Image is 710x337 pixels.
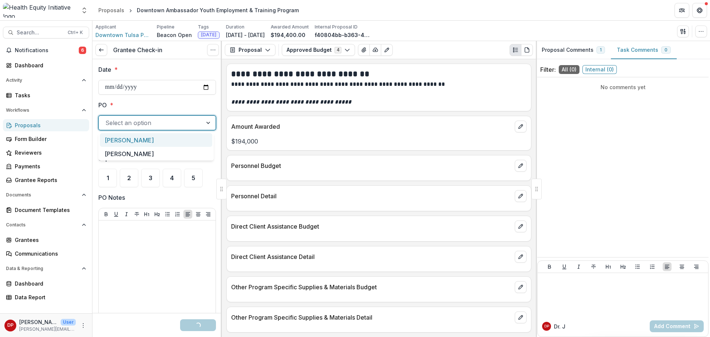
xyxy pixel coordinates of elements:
button: Align Right [204,210,213,219]
button: edit [515,281,527,293]
button: Open Documents [3,189,89,201]
span: 6 [79,47,86,54]
p: Personnel Detail [231,192,512,200]
p: Applicant [95,24,116,30]
div: Data Report [15,293,83,301]
a: Form Builder [3,133,89,145]
button: Align Left [183,210,192,219]
p: Direct Client Assistance Budget [231,222,512,231]
p: Direct Client Assistance Detail [231,252,512,261]
div: Dashboard [15,61,83,69]
span: 4 [170,175,174,181]
button: Open Workflows [3,104,89,116]
button: Open entity switcher [79,3,89,18]
span: Data & Reporting [6,266,79,271]
span: 5 [192,175,195,181]
nav: breadcrumb [95,5,302,16]
button: Align Center [677,262,686,271]
span: [DATE] [201,32,216,37]
p: Tags [198,24,209,30]
span: 2 [127,175,131,181]
button: Proposal [225,44,275,56]
div: Dr. Janel Pasley [544,324,549,328]
button: Align Left [663,262,672,271]
p: Other Program Specific Supplies & Materials Budget [231,283,512,291]
a: Proposals [3,119,89,131]
button: Heading 2 [619,262,628,271]
p: No comments yet [540,83,706,91]
p: Internal Proposal ID [315,24,358,30]
button: Edit as form [381,44,393,56]
div: Document Templates [15,206,83,214]
p: Amount Awarded [231,122,512,131]
a: Reviewers [3,146,89,159]
button: Heading 2 [153,210,162,219]
span: Workflows [6,108,79,113]
div: Select options list [98,133,214,161]
p: [DATE] - [DATE] [226,31,265,39]
button: Approved Budget4 [282,44,355,56]
div: Proposals [15,121,83,129]
div: [PERSON_NAME] [100,147,212,161]
div: Dr. Janel Pasley [7,323,14,328]
span: Contacts [6,222,79,228]
div: Grantee Reports [15,176,83,184]
p: Awarded Amount [271,24,309,30]
button: Get Help [692,3,707,18]
span: 0 [665,47,667,53]
button: edit [515,121,527,132]
p: $194,400.00 [271,31,305,39]
button: Underline [560,262,569,271]
button: Italicize [574,262,583,271]
div: [PERSON_NAME] [100,133,212,147]
button: Open Contacts [3,219,89,231]
button: Underline [112,210,121,219]
div: Form Builder [15,135,83,143]
button: View Attached Files [358,44,370,56]
div: Tasks [15,91,83,99]
span: 1 [600,47,602,53]
button: Bold [545,262,554,271]
div: Payments [15,162,83,170]
button: Align Right [692,262,701,271]
button: Open Activity [3,74,89,86]
button: Align Center [194,210,203,219]
button: Heading 1 [604,262,613,271]
button: PDF view [521,44,533,56]
button: Strike [132,210,141,219]
h3: Grantee Check-in [113,47,162,54]
button: Plaintext view [510,44,521,56]
p: Other Program Specific Supplies & Materials Detail [231,313,512,322]
div: Proposals [98,6,124,14]
button: Proposal Comments [536,41,611,59]
button: Heading 1 [142,210,151,219]
button: Open Data & Reporting [3,263,89,274]
p: Beacon Open [157,31,192,39]
p: PO [98,101,107,109]
img: Health Equity Initiative logo [3,3,76,18]
button: Task Comments [611,41,677,59]
div: Downtown Ambassador Youth Employment & Training Program [137,6,299,14]
button: edit [515,311,527,323]
div: Grantees [15,236,83,244]
span: All ( 0 ) [559,65,579,74]
p: Filter: [540,65,556,74]
a: Proposals [95,5,127,16]
button: Options [207,44,219,56]
button: Add Comment [650,320,704,332]
p: Date [98,65,111,74]
button: edit [515,220,527,232]
span: Downtown Tulsa Partnership, Inc. [95,31,151,39]
div: Reviewers [15,149,83,156]
p: User [61,319,76,326]
button: Bold [102,210,111,219]
div: Ctrl + K [66,28,84,37]
button: Partners [674,3,689,18]
a: Grantees [3,234,89,246]
p: PO Notes [98,193,125,202]
div: Dashboard [15,280,83,287]
a: Dashboard [3,277,89,290]
p: [PERSON_NAME][EMAIL_ADDRESS][PERSON_NAME][DATE][DOMAIN_NAME] [19,326,76,333]
button: Italicize [122,210,131,219]
button: Notifications6 [3,44,89,56]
